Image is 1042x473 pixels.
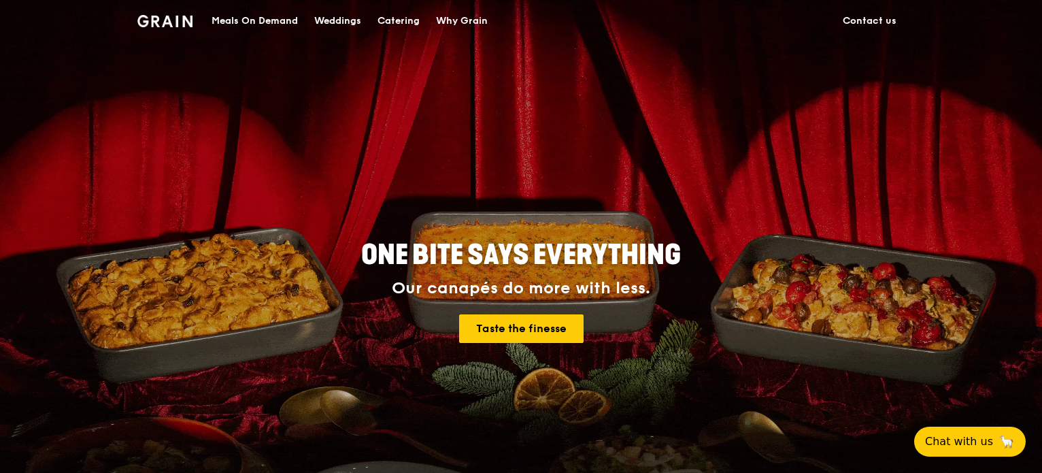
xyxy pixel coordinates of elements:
span: 🦙 [998,434,1015,450]
div: Why Grain [436,1,488,42]
div: Our canapés do more with less. [276,279,766,298]
div: Weddings [314,1,361,42]
span: Chat with us [925,434,993,450]
div: Catering [377,1,420,42]
a: Taste the finesse [459,314,584,343]
a: Weddings [306,1,369,42]
a: Contact us [835,1,905,42]
div: Meals On Demand [212,1,298,42]
a: Catering [369,1,428,42]
a: Why Grain [428,1,496,42]
span: ONE BITE SAYS EVERYTHING [361,239,681,272]
button: Chat with us🦙 [914,427,1026,457]
img: Grain [137,15,192,27]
